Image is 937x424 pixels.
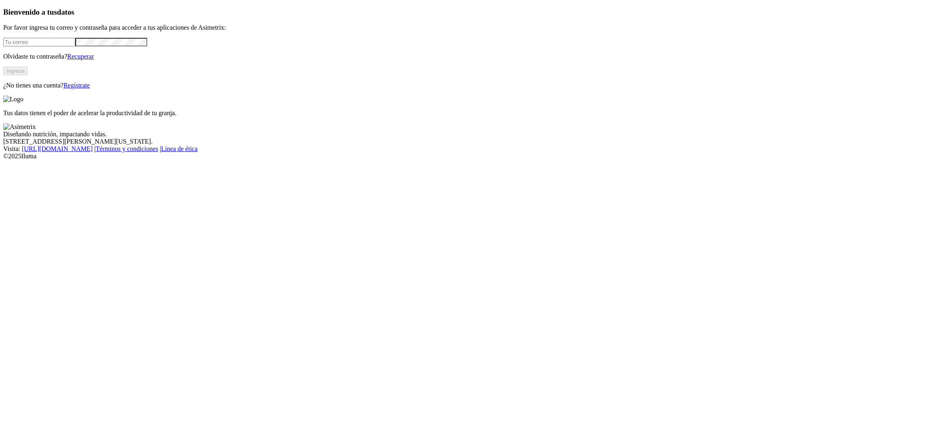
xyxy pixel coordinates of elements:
[67,53,94,60] a: Recuperar
[3,131,934,138] div: Diseñando nutrición, impactando vidas.
[3,138,934,145] div: [STREET_ADDRESS][PERSON_NAME][US_STATE].
[3,67,28,75] button: Ingresa
[3,24,934,31] p: Por favor ingresa tu correo y contraseña para acceder a tus aplicaciones de Asimetrix:
[22,145,93,152] a: [URL][DOMAIN_NAME]
[57,8,74,16] span: datos
[3,109,934,117] p: Tus datos tienen el poder de acelerar la productividad de tu granja.
[3,82,934,89] p: ¿No tienes una cuenta?
[3,53,934,60] p: Olvidaste tu contraseña?
[161,145,198,152] a: Línea de ética
[3,123,36,131] img: Asimetrix
[3,145,934,153] div: Visita : | |
[3,153,934,160] div: © 2025 Iluma
[3,8,934,17] h3: Bienvenido a tus
[63,82,90,89] a: Regístrate
[96,145,158,152] a: Términos y condiciones
[3,96,24,103] img: Logo
[3,38,75,46] input: Tu correo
